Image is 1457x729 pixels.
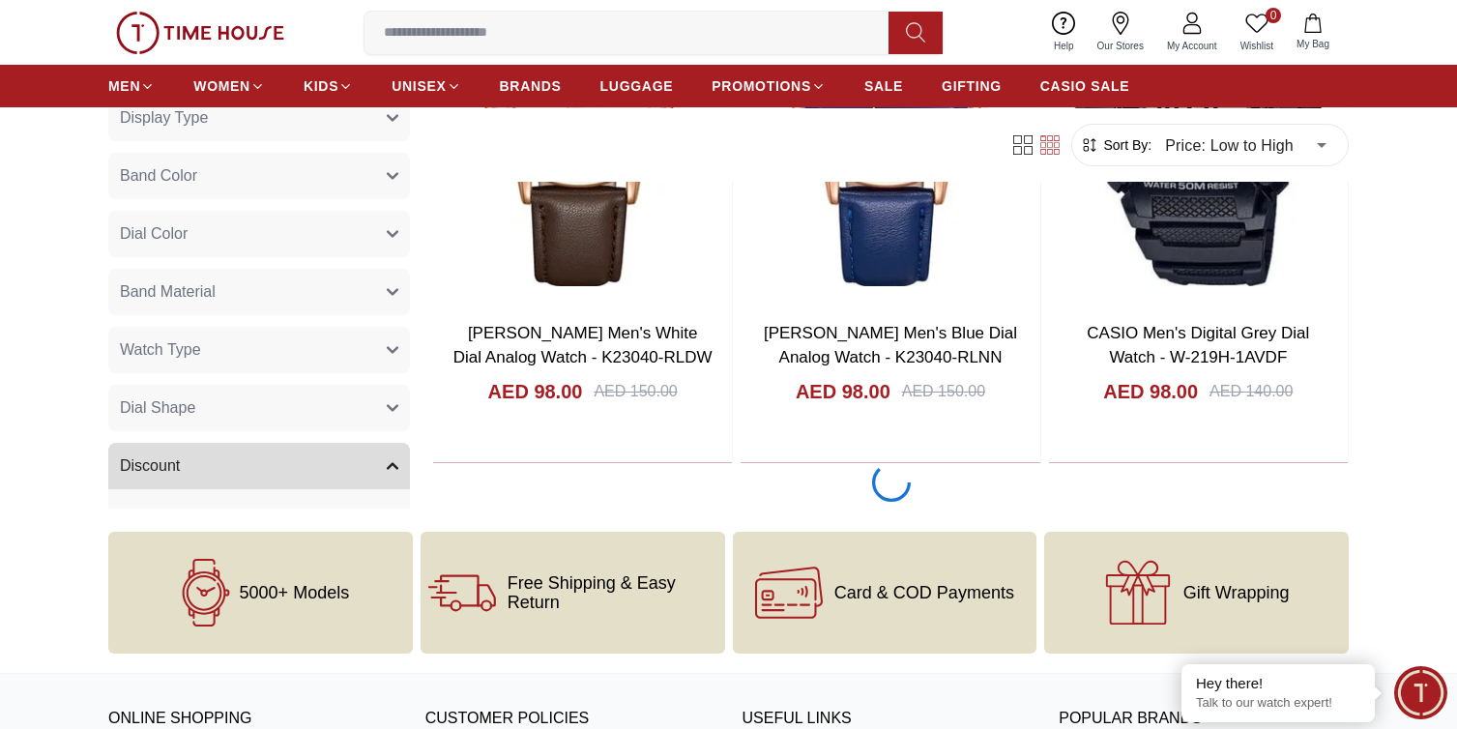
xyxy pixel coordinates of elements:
span: Dial Color [120,222,188,246]
a: CASIO Men's Digital Grey Dial Watch - W-219H-1AVDF [1087,324,1309,367]
span: Band Material [120,280,216,304]
img: ... [116,12,284,54]
span: LUGGAGE [600,76,674,96]
button: Dial Shape [108,385,410,431]
div: Chat Widget [1394,666,1447,719]
span: Our Stores [1090,39,1151,53]
span: 0 [1266,8,1281,23]
span: UNISEX [392,76,446,96]
span: Dial Shape [120,396,195,420]
span: Display Type [120,106,208,130]
button: Display Type [108,95,410,141]
span: Card & COD Payments [834,583,1014,602]
p: Talk to our watch expert! [1196,695,1360,712]
button: Band Material [108,269,410,315]
span: KIDS [304,76,338,96]
span: 10 % Or More [151,505,243,528]
button: My Bag [1285,10,1341,55]
span: BRANDS [500,76,562,96]
div: Price: Low to High [1151,118,1340,172]
a: Help [1042,8,1086,57]
div: AED 150.00 [594,380,677,403]
span: Wishlist [1233,39,1281,53]
span: Free Shipping & Easy Return [508,573,717,612]
a: WOMEN [193,69,265,103]
a: GIFTING [942,69,1002,103]
a: SALE [864,69,903,103]
a: 0Wishlist [1229,8,1285,57]
div: AED 140.00 [1209,380,1293,403]
button: Sort By: [1080,135,1151,155]
span: WOMEN [193,76,250,96]
a: Our Stores [1086,8,1155,57]
span: My Bag [1289,37,1337,51]
a: KIDS [304,69,353,103]
h4: AED 98.00 [1103,378,1198,405]
a: LUGGAGE [600,69,674,103]
span: MEN [108,76,140,96]
h4: AED 98.00 [488,378,583,405]
span: PROMOTIONS [712,76,811,96]
span: GIFTING [942,76,1002,96]
span: My Account [1159,39,1225,53]
span: Discount [120,454,180,478]
a: MEN [108,69,155,103]
a: UNISEX [392,69,460,103]
button: Band Color [108,153,410,199]
h4: AED 98.00 [796,378,890,405]
span: SALE [864,76,903,96]
span: CASIO SALE [1040,76,1130,96]
div: AED 150.00 [902,380,985,403]
button: Discount [108,443,410,489]
a: [PERSON_NAME] Men's White Dial Analog Watch - K23040-RLDW [453,324,713,367]
span: Sort By: [1099,135,1151,155]
button: Dial Color [108,211,410,257]
a: BRANDS [500,69,562,103]
a: [PERSON_NAME] Men's Blue Dial Analog Watch - K23040-RLNN [764,324,1017,367]
span: Watch Type [120,338,201,362]
a: CASIO SALE [1040,69,1130,103]
span: Help [1046,39,1082,53]
a: PROMOTIONS [712,69,826,103]
span: 5000+ Models [240,583,350,602]
button: Watch Type [108,327,410,373]
span: Band Color [120,164,197,188]
div: Hey there! [1196,674,1360,693]
span: Gift Wrapping [1183,583,1290,602]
